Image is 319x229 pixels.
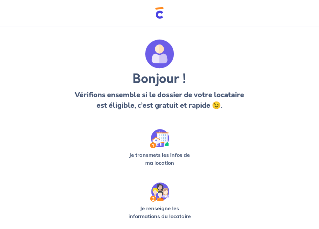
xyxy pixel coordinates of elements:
img: /static/c0a346edaed446bb123850d2d04ad552/Step-2.svg [150,183,169,202]
p: Je renseigne les informations du locataire [125,204,194,220]
img: Cautioneo [155,7,164,19]
img: archivate [145,40,174,69]
p: Vérifions ensemble si le dossier de votre locataire est éligible, c’est gratuit et rapide 😉. [73,90,246,111]
img: /static/90a569abe86eec82015bcaae536bd8e6/Step-1.svg [150,129,169,148]
h3: Bonjour ! [73,71,246,87]
p: Je transmets les infos de ma location [125,151,194,167]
